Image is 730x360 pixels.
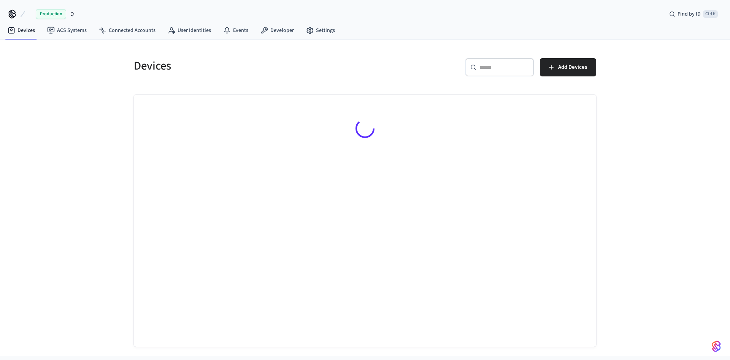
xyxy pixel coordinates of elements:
[678,10,701,18] span: Find by ID
[540,58,596,76] button: Add Devices
[134,58,360,74] h5: Devices
[558,62,587,72] span: Add Devices
[300,24,341,37] a: Settings
[217,24,254,37] a: Events
[703,10,718,18] span: Ctrl K
[712,340,721,352] img: SeamLogoGradient.69752ec5.svg
[93,24,162,37] a: Connected Accounts
[663,7,724,21] div: Find by IDCtrl K
[41,24,93,37] a: ACS Systems
[36,9,66,19] span: Production
[2,24,41,37] a: Devices
[254,24,300,37] a: Developer
[162,24,217,37] a: User Identities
